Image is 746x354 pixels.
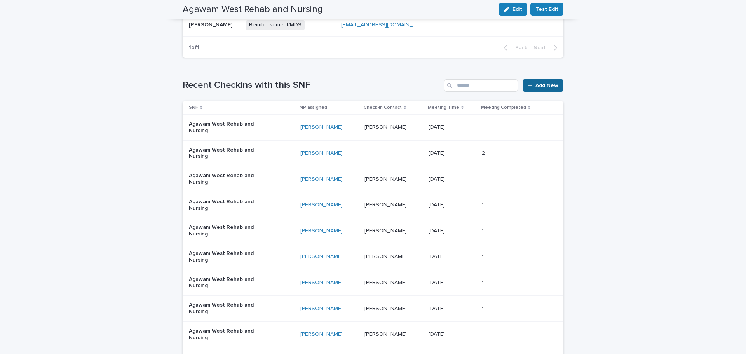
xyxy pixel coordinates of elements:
[189,173,267,186] p: Agawam West Rehab and Nursing
[364,103,402,112] p: Check-in Contact
[429,252,446,260] p: [DATE]
[189,328,267,341] p: Agawam West Rehab and Nursing
[183,166,563,192] tr: Agawam West Rehab and Nursing[PERSON_NAME] [PERSON_NAME][PERSON_NAME] [DATE][DATE] 11
[189,250,267,263] p: Agawam West Rehab and Nursing
[183,80,441,91] h1: Recent Checkins with this SNF
[482,148,486,157] p: 2
[189,103,198,112] p: SNF
[189,302,267,315] p: Agawam West Rehab and Nursing
[429,304,446,312] p: [DATE]
[183,115,563,141] tr: Agawam West Rehab and Nursing[PERSON_NAME] [PERSON_NAME][PERSON_NAME] [DATE][DATE] 11
[429,122,446,131] p: [DATE]
[300,176,343,183] a: [PERSON_NAME]
[535,5,558,13] span: Test Edit
[341,22,429,28] a: [EMAIL_ADDRESS][DOMAIN_NAME]
[482,330,485,338] p: 1
[482,278,485,286] p: 1
[364,330,408,338] p: [PERSON_NAME]
[364,226,408,234] p: [PERSON_NAME]
[183,140,563,166] tr: Agawam West Rehab and Nursing[PERSON_NAME] -- [DATE][DATE] 22
[183,321,563,347] tr: Agawam West Rehab and Nursing[PERSON_NAME] [PERSON_NAME][PERSON_NAME] [DATE][DATE] 11
[481,103,526,112] p: Meeting Completed
[364,148,368,157] p: -
[429,226,446,234] p: [DATE]
[429,200,446,208] p: [DATE]
[499,3,527,16] button: Edit
[429,330,446,338] p: [DATE]
[300,228,343,234] a: [PERSON_NAME]
[246,20,305,30] span: Reimbursement/MDS
[364,174,408,183] p: [PERSON_NAME]
[183,296,563,322] tr: Agawam West Rehab and Nursing[PERSON_NAME] [PERSON_NAME][PERSON_NAME] [DATE][DATE] 11
[530,3,563,16] button: Test Edit
[482,304,485,312] p: 1
[482,226,485,234] p: 1
[498,44,530,51] button: Back
[429,174,446,183] p: [DATE]
[300,202,343,208] a: [PERSON_NAME]
[300,331,343,338] a: [PERSON_NAME]
[183,14,563,36] tr: [PERSON_NAME][PERSON_NAME] Reimbursement/MDS[EMAIL_ADDRESS][DOMAIN_NAME]
[482,174,485,183] p: 1
[364,252,408,260] p: [PERSON_NAME]
[512,7,522,12] span: Edit
[189,224,267,237] p: Agawam West Rehab and Nursing
[300,279,343,286] a: [PERSON_NAME]
[300,150,343,157] a: [PERSON_NAME]
[183,192,563,218] tr: Agawam West Rehab and Nursing[PERSON_NAME] [PERSON_NAME][PERSON_NAME] [DATE][DATE] 11
[523,79,563,92] a: Add New
[300,124,343,131] a: [PERSON_NAME]
[189,147,267,160] p: Agawam West Rehab and Nursing
[189,121,267,134] p: Agawam West Rehab and Nursing
[482,122,485,131] p: 1
[300,305,343,312] a: [PERSON_NAME]
[300,253,343,260] a: [PERSON_NAME]
[444,79,518,92] input: Search
[189,276,267,289] p: Agawam West Rehab and Nursing
[429,148,446,157] p: [DATE]
[183,270,563,296] tr: Agawam West Rehab and Nursing[PERSON_NAME] [PERSON_NAME][PERSON_NAME] [DATE][DATE] 11
[482,200,485,208] p: 1
[364,278,408,286] p: [PERSON_NAME]
[428,103,459,112] p: Meeting Time
[530,44,563,51] button: Next
[183,218,563,244] tr: Agawam West Rehab and Nursing[PERSON_NAME] [PERSON_NAME][PERSON_NAME] [DATE][DATE] 11
[364,200,408,208] p: [PERSON_NAME]
[364,304,408,312] p: [PERSON_NAME]
[429,278,446,286] p: [DATE]
[482,252,485,260] p: 1
[511,45,527,51] span: Back
[300,103,327,112] p: NP assigned
[189,199,267,212] p: Agawam West Rehab and Nursing
[183,244,563,270] tr: Agawam West Rehab and Nursing[PERSON_NAME] [PERSON_NAME][PERSON_NAME] [DATE][DATE] 11
[183,4,323,15] h2: Agawam West Rehab and Nursing
[183,38,206,57] p: 1 of 1
[364,122,408,131] p: [PERSON_NAME]
[535,83,558,88] span: Add New
[533,45,551,51] span: Next
[189,20,234,28] p: [PERSON_NAME]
